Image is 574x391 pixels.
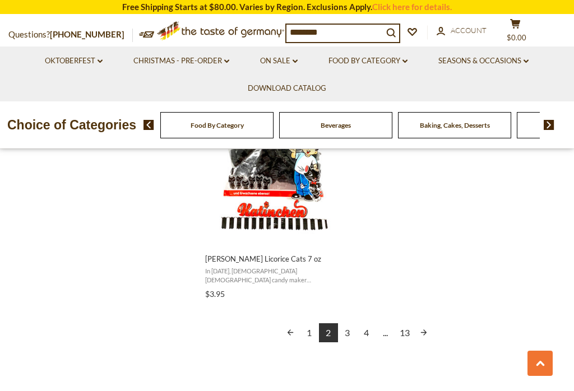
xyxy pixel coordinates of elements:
[260,55,298,67] a: On Sale
[203,77,352,302] a: Haribo Katinchen Licorice Cats 7 oz
[205,267,350,284] span: In [DATE], [DEMOGRAPHIC_DATA] [DEMOGRAPHIC_DATA] candy maker [PERSON_NAME] introduced a revolutio...
[451,26,487,35] span: Account
[395,323,414,342] a: 13
[544,120,554,130] img: next arrow
[281,323,300,342] a: Previous page
[50,29,124,39] a: [PHONE_NUMBER]
[438,55,529,67] a: Seasons & Occasions
[328,55,408,67] a: Food By Category
[357,323,376,342] a: 4
[205,254,350,264] span: [PERSON_NAME] Licorice Cats 7 oz
[8,27,133,42] p: Questions?
[414,323,433,342] a: Next page
[205,289,225,299] span: $3.95
[420,121,490,129] a: Baking, Cakes, Desserts
[507,33,526,42] span: $0.00
[248,82,326,95] a: Download Catalog
[191,121,244,129] a: Food By Category
[45,55,103,67] a: Oktoberfest
[372,2,452,12] a: Click here for details.
[437,25,487,37] a: Account
[376,323,395,342] span: ...
[321,121,351,129] a: Beverages
[143,120,154,130] img: previous arrow
[338,323,357,342] a: 3
[203,87,352,236] img: Haribo Katinchen Licorice Cats 7 oz
[300,323,319,342] a: 1
[498,18,532,46] button: $0.00
[205,323,508,344] div: Pagination
[133,55,229,67] a: Christmas - PRE-ORDER
[319,323,338,342] a: 2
